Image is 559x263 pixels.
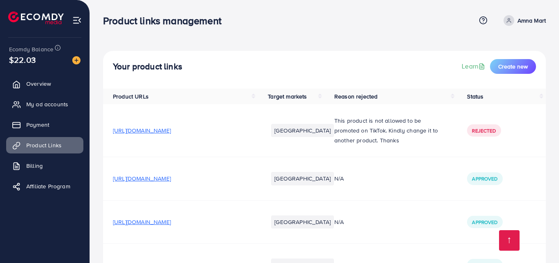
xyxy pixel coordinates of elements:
span: Approved [472,175,497,182]
span: Reason rejected [334,92,377,101]
a: Billing [6,158,83,174]
span: Billing [26,162,43,170]
span: Rejected [472,127,496,134]
span: Overview [26,80,51,88]
li: [GEOGRAPHIC_DATA] [271,215,334,229]
p: Amna Mart [518,16,546,25]
span: My ad accounts [26,100,68,108]
a: Overview [6,75,83,92]
span: Product Links [26,141,62,149]
span: N/A [334,218,344,226]
img: image [72,56,81,64]
a: My ad accounts [6,96,83,112]
span: [URL][DOMAIN_NAME] [113,218,171,226]
a: Affiliate Program [6,178,83,194]
span: [URL][DOMAIN_NAME] [113,174,171,183]
span: $22.03 [9,54,36,66]
span: Product URLs [113,92,149,101]
span: N/A [334,174,344,183]
a: Learn [462,62,487,71]
img: logo [8,11,64,24]
h3: Product links management [103,15,228,27]
span: Approved [472,219,497,226]
li: [GEOGRAPHIC_DATA] [271,172,334,185]
img: menu [72,16,82,25]
button: Create new [490,59,536,74]
a: Amna Mart [500,15,546,26]
iframe: Chat [524,226,553,257]
span: Payment [26,121,49,129]
span: Ecomdy Balance [9,45,53,53]
h4: Your product links [113,62,182,72]
span: Affiliate Program [26,182,70,190]
span: Create new [498,62,528,71]
a: Payment [6,117,83,133]
p: This product is not allowed to be promoted on TikTok. Kindly change it to another product. Thanks [334,116,447,145]
li: [GEOGRAPHIC_DATA] [271,124,334,137]
span: Target markets [268,92,307,101]
span: Status [467,92,483,101]
span: [URL][DOMAIN_NAME] [113,126,171,135]
a: Product Links [6,137,83,153]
